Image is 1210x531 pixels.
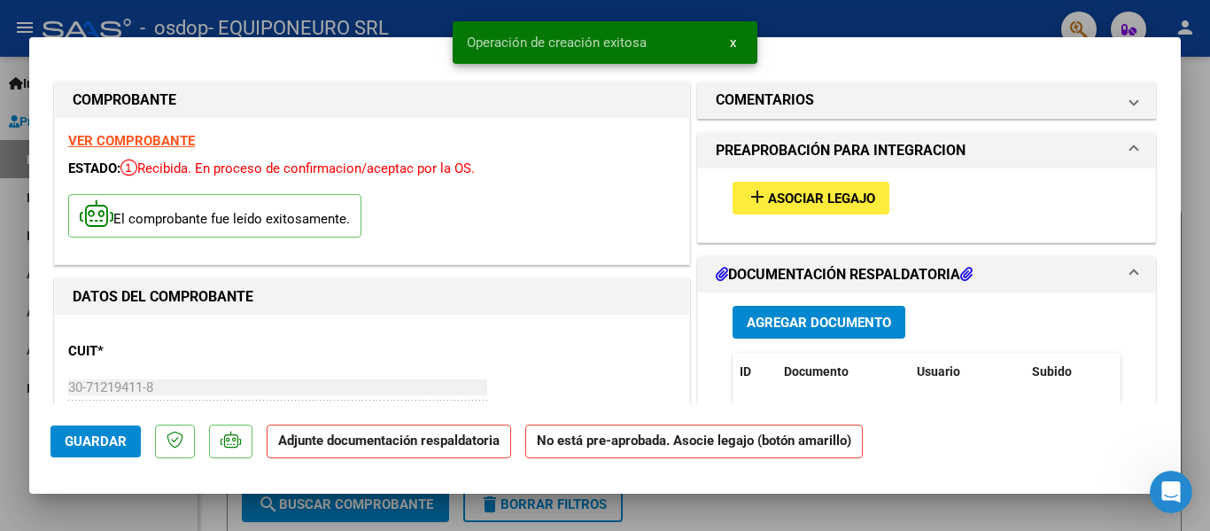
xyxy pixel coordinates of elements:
[716,140,966,161] h1: PREAPROBACIÓN PARA INTEGRACION
[716,90,814,111] h1: COMENTARIOS
[784,364,849,379] span: Documento
[73,91,176,108] strong: COMPROBANTE
[68,341,251,362] p: CUIT
[68,194,361,238] p: El comprobante fue leído exitosamente.
[278,433,500,449] strong: Adjunte documentación respaldatoria
[747,315,891,331] span: Agregar Documento
[73,288,253,305] strong: DATOS DEL COMPROBANTE
[120,160,475,176] span: Recibida. En proceso de confirmacion/aceptac por la OS.
[698,257,1155,293] mat-expansion-panel-header: DOCUMENTACIÓN RESPALDATORIA
[1113,353,1202,391] datatable-header-cell: Acción
[467,34,647,51] span: Operación de creación exitosa
[716,27,750,59] button: x
[740,364,751,379] span: ID
[910,353,1025,391] datatable-header-cell: Usuario
[1032,364,1072,379] span: Subido
[716,264,973,285] h1: DOCUMENTACIÓN RESPALDATORIA
[733,306,905,339] button: Agregar Documento
[917,364,960,379] span: Usuario
[768,191,875,207] span: Asociar Legajo
[733,182,889,215] button: Asociar Legajo
[1025,353,1113,391] datatable-header-cell: Subido
[747,186,768,207] mat-icon: add
[777,353,910,391] datatable-header-cell: Documento
[733,353,777,391] datatable-header-cell: ID
[698,82,1155,118] mat-expansion-panel-header: COMENTARIOS
[65,433,127,449] span: Guardar
[525,425,863,459] strong: No está pre-aprobada. Asocie legajo (botón amarillo)
[698,168,1155,242] div: PREAPROBACIÓN PARA INTEGRACION
[68,133,195,149] a: VER COMPROBANTE
[1150,471,1192,513] iframe: Intercom live chat
[50,426,141,457] button: Guardar
[730,35,736,51] span: x
[698,133,1155,168] mat-expansion-panel-header: PREAPROBACIÓN PARA INTEGRACION
[68,160,120,176] span: ESTADO:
